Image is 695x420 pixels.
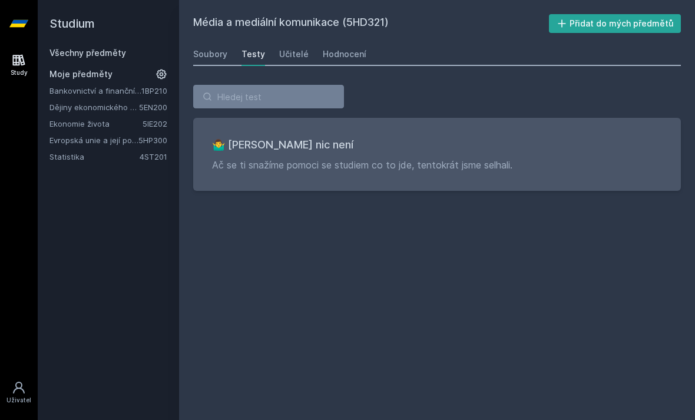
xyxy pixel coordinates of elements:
a: 5IE202 [143,119,167,128]
p: Ač se ti snažíme pomoci se studiem co to jde, tentokrát jsme selhali. [212,158,662,172]
div: Uživatel [6,396,31,405]
input: Hledej test [193,85,344,108]
a: Uživatel [2,375,35,411]
a: Bankovnictví a finanční instituce [49,85,141,97]
a: 4ST201 [140,152,167,161]
h2: Média a mediální komunikace (5HD321) [193,14,549,33]
a: Soubory [193,42,227,66]
h3: 🤷‍♂️ [PERSON_NAME] nic není [212,137,662,153]
span: Moje předměty [49,68,112,80]
div: Soubory [193,48,227,60]
a: Ekonomie života [49,118,143,130]
div: Hodnocení [323,48,366,60]
a: Všechny předměty [49,48,126,58]
a: 5HP300 [138,135,167,145]
a: 5EN200 [139,102,167,112]
div: Study [11,68,28,77]
a: Učitelé [279,42,309,66]
a: Evropská unie a její politiky [49,134,138,146]
div: Učitelé [279,48,309,60]
a: Hodnocení [323,42,366,66]
div: Testy [241,48,265,60]
a: Testy [241,42,265,66]
a: Statistika [49,151,140,163]
a: Study [2,47,35,83]
a: Dějiny ekonomického myšlení [49,101,139,113]
a: 1BP210 [141,86,167,95]
button: Přidat do mých předmětů [549,14,681,33]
